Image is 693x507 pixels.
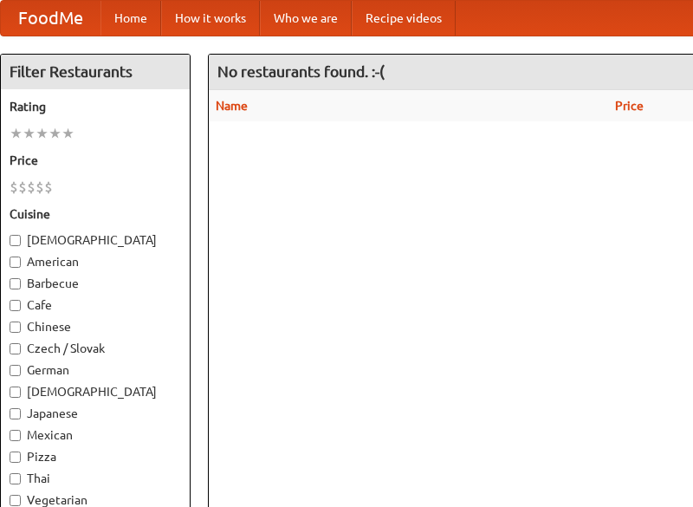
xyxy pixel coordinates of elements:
h4: Filter Restaurants [1,55,190,89]
label: Pizza [10,448,181,465]
label: [DEMOGRAPHIC_DATA] [10,383,181,400]
li: $ [10,178,18,197]
input: German [10,365,21,376]
label: [DEMOGRAPHIC_DATA] [10,231,181,249]
input: Pizza [10,452,21,463]
li: ★ [36,124,49,143]
label: Japanese [10,405,181,422]
input: Cafe [10,300,21,311]
h5: Rating [10,98,181,115]
input: Czech / Slovak [10,343,21,354]
label: Cafe [10,296,181,314]
li: ★ [23,124,36,143]
label: German [10,361,181,379]
a: Recipe videos [352,1,456,36]
li: ★ [62,124,74,143]
li: $ [27,178,36,197]
input: Mexican [10,430,21,441]
input: Vegetarian [10,495,21,506]
input: Barbecue [10,278,21,289]
a: How it works [161,1,260,36]
label: Barbecue [10,275,181,292]
input: American [10,257,21,268]
input: [DEMOGRAPHIC_DATA] [10,387,21,398]
label: Chinese [10,318,181,335]
label: Mexican [10,426,181,444]
a: Who we are [260,1,352,36]
li: $ [44,178,53,197]
li: $ [36,178,44,197]
input: Thai [10,473,21,484]
li: ★ [49,124,62,143]
li: ★ [10,124,23,143]
a: FoodMe [1,1,100,36]
input: Japanese [10,408,21,419]
ng-pluralize: No restaurants found. :-( [217,63,385,80]
a: Home [100,1,161,36]
input: [DEMOGRAPHIC_DATA] [10,235,21,246]
a: Price [615,99,644,113]
h5: Cuisine [10,205,181,223]
label: Czech / Slovak [10,340,181,357]
label: American [10,253,181,270]
a: Name [216,99,248,113]
h5: Price [10,152,181,169]
li: $ [18,178,27,197]
input: Chinese [10,322,21,333]
label: Thai [10,470,181,487]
